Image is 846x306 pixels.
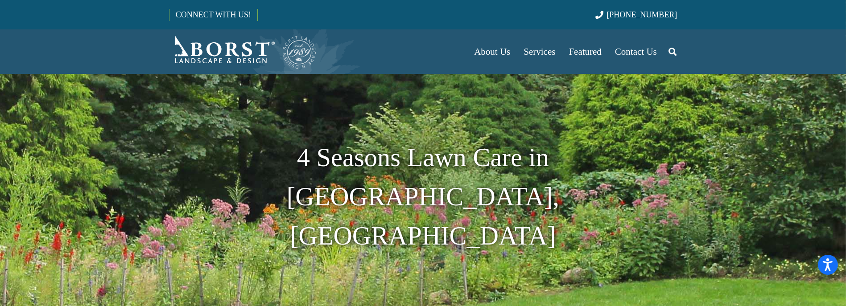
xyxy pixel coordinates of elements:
a: [PHONE_NUMBER] [595,10,677,19]
a: Services [517,29,562,74]
span: Contact Us [615,46,657,57]
a: Featured [562,29,608,74]
h1: 4 Seasons Lawn Care in [GEOGRAPHIC_DATA], [GEOGRAPHIC_DATA] [169,138,677,255]
span: Services [524,46,555,57]
span: About Us [474,46,510,57]
a: About Us [467,29,517,74]
span: [PHONE_NUMBER] [607,10,677,19]
a: Contact Us [608,29,664,74]
a: Borst-Logo [169,34,317,69]
a: Search [664,41,681,63]
span: Featured [569,46,602,57]
a: CONNECT WITH US! [169,4,257,25]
